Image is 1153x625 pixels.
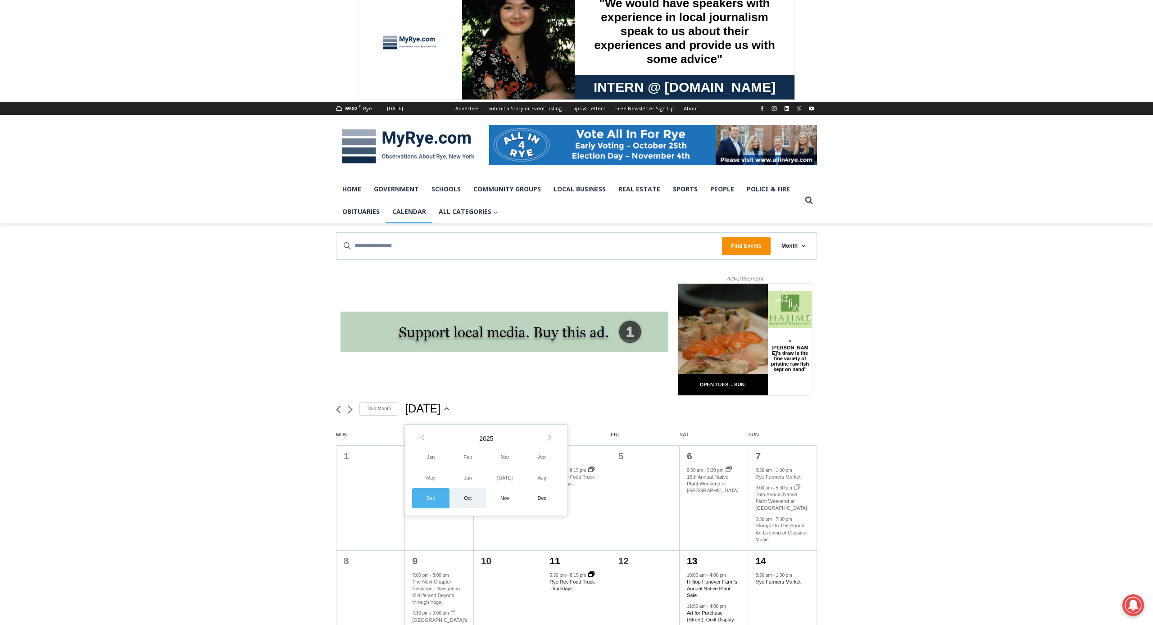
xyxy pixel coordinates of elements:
[486,468,523,488] span: [DATE]
[449,468,486,488] span: Jun
[687,451,692,461] a: 6
[547,178,612,200] a: Local Business
[344,451,349,461] time: 1
[776,485,792,490] time: 5:30 pm
[755,451,761,461] a: 7
[549,579,595,592] a: Rye Rec Food Truck Thursdays
[336,405,341,414] a: Previous month
[344,556,349,566] time: 8
[542,431,611,438] span: Thu
[680,431,749,445] div: Saturday
[336,200,386,223] a: Obituaries
[227,0,426,87] div: "We would have speakers with experience in local journalism speak to us about their experiences a...
[336,178,801,223] nav: Primary Navigation
[710,573,726,578] time: 4:00 pm
[769,103,780,114] a: Instagram
[336,431,405,438] span: Mon
[432,611,449,616] time: 9:00 pm
[755,468,772,473] time: 8:30 am
[412,573,428,578] time: 7:00 pm
[687,556,697,566] a: 13
[449,447,486,467] span: Feb
[781,242,798,250] span: Month
[618,451,624,461] time: 5
[611,431,680,438] span: Fri
[679,102,703,115] a: About
[740,178,796,200] a: Police & Fire
[481,556,491,566] time: 10
[412,488,449,508] span: Sep
[430,611,431,616] span: -
[93,56,132,108] div: "[PERSON_NAME]'s draw is the fine variety of pristine raw fish kept on hand"
[755,485,772,490] time: 9:00 am
[386,200,432,223] a: Calendar
[0,91,91,112] a: Open Tues. - Sun. [PHONE_NUMBER]
[433,425,539,448] th: 2025
[773,468,774,473] span: -
[707,604,708,609] span: -
[610,102,679,115] a: Free Newsletter Sign Up
[405,401,449,417] button: Click to toggle datepicker
[707,468,723,473] time: 5:30 pm
[368,178,425,200] a: Government
[755,516,772,521] time: 5:30 pm
[794,103,804,114] a: X
[425,178,467,200] a: Schools
[704,468,706,473] span: -
[611,431,680,445] div: Friday
[618,556,629,566] time: 12
[387,104,403,113] div: [DATE]
[781,103,792,114] a: Linkedin
[217,87,436,112] a: Intern @ [DOMAIN_NAME]
[449,488,486,508] span: Oct
[570,468,586,473] time: 8:15 pm
[776,468,792,473] time: 1:00 pm
[687,610,734,623] a: Art for Purchase (Street): Quilt Display
[467,178,547,200] a: Community Groups
[776,516,792,521] time: 7:00 pm
[704,178,740,200] a: People
[412,611,428,616] time: 7:30 pm
[412,468,449,488] span: May
[489,125,817,165] img: All in for Rye
[722,237,771,255] button: Find Events
[755,573,772,578] time: 8:30 am
[432,573,449,578] time: 8:00 pm
[336,123,480,170] img: MyRye.com
[486,488,523,508] span: Nov
[412,447,449,467] span: Jan
[412,556,418,566] a: 9
[549,556,560,566] a: 11
[450,102,483,115] a: Advertise
[359,402,398,415] a: Click to select the current month
[755,579,800,585] a: Rye Farmers Market
[771,233,817,259] button: Month
[776,573,792,578] time: 1:00 pm
[755,523,808,542] a: Strings On The Sound: An Evening of Classical Music
[773,573,774,578] span: -
[748,431,817,445] div: Sunday
[687,573,706,578] time: 10:00 am
[3,93,88,127] span: Open Tues. - Sun. [PHONE_NUMBER]
[755,474,800,480] a: Rye Farmers Market
[755,492,807,511] a: 16th Annual Native Plant Weekend at [GEOGRAPHIC_DATA]
[680,431,749,438] span: Sat
[345,105,357,112] span: 69.82
[687,579,737,598] a: Hilltop Hanover Farm’s Annual Native Plant Sale
[710,604,726,609] time: 4:00 pm
[570,573,586,578] time: 8:15 pm
[773,485,774,490] span: -
[549,573,566,578] time: 5:30 pm
[340,312,668,352] img: support local media, buy this ad
[363,104,372,113] div: Rye
[801,192,817,208] button: View Search Form
[755,556,766,566] a: 14
[523,468,560,488] span: Aug
[430,573,431,578] span: -
[707,573,708,578] span: -
[757,103,767,114] a: Facebook
[432,200,504,223] button: Child menu of All Categories
[667,178,704,200] a: Sports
